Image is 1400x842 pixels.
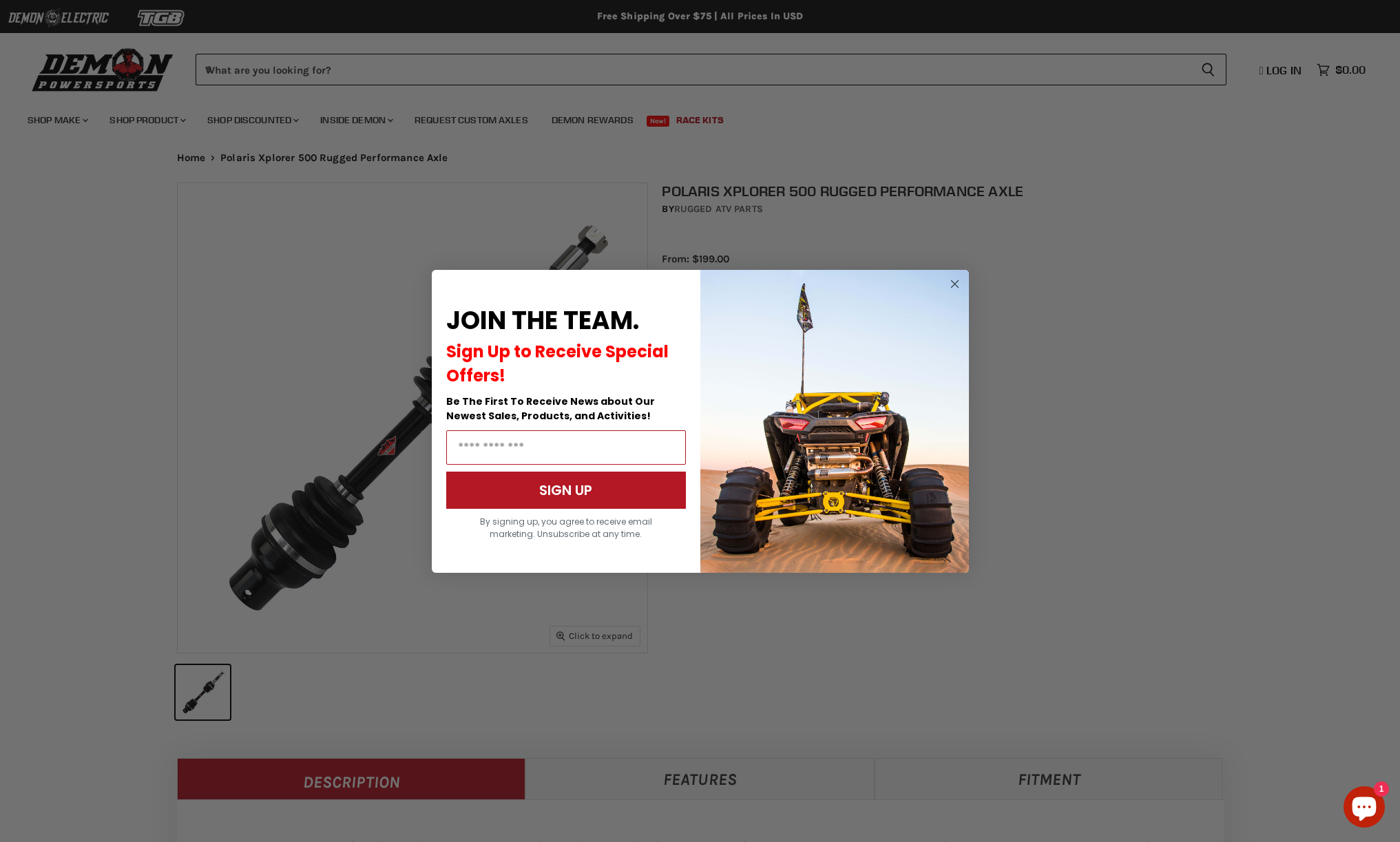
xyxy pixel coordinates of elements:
[446,394,655,423] span: Be The First To Receive News about Our Newest Sales, Products, and Activities!
[446,472,686,509] button: SIGN UP
[1339,786,1389,831] inbox-online-store-chat: Shopify online store chat
[946,275,963,293] button: Close dialog
[446,340,669,387] span: Sign Up to Receive Special Offers!
[446,303,639,338] span: JOIN THE TEAM.
[446,430,686,465] input: Email Address
[700,270,969,573] img: a9095488-b6e7-41ba-879d-588abfab540b.jpeg
[480,516,652,540] span: By signing up, you agree to receive email marketing. Unsubscribe at any time.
